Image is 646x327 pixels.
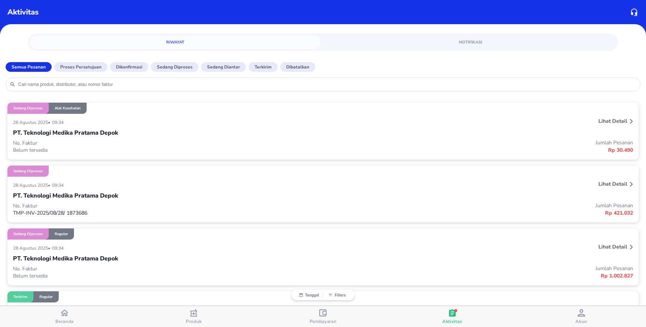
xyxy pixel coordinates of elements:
span: Produk [186,318,202,324]
input: Cari nama produk, distributor, atau nomor faktur [17,81,636,87]
span: Pembayaran [310,318,337,324]
button: Dikonfirmasi [110,62,148,72]
button: Semua Pesanan [6,62,52,72]
button: Sedang diproses [151,62,198,72]
span: Notifikasi [330,39,611,46]
p: Dikonfirmasi [116,64,142,70]
span: Aktivitas [442,318,462,324]
a: Riwayat [30,36,321,49]
p: Jumlah Pesanan [323,265,633,272]
button: Akun [517,306,646,327]
span: Akun [575,318,587,324]
p: Reguler [55,231,68,237]
p: TMP-INV-2025/08/28/ 1873686 [13,209,323,217]
p: Lihat detail [598,180,627,187]
p: Rp 30.490 [323,146,633,154]
p: 28 Agustus 2025 • [13,245,52,251]
div: simple tabs [28,33,618,49]
button: Sedang diantar [201,62,246,72]
button: Dibatalkan [280,62,315,72]
p: Jumlah Pesanan [323,139,633,146]
p: Sedang diproses [13,169,43,174]
p: Belum tersedia [13,147,323,154]
button: Filters [323,293,351,297]
p: 28 Agustus 2025 • [13,119,52,125]
p: Lihat detail [598,243,627,250]
p: 09:34 [52,119,65,125]
button: Produk [129,306,259,327]
p: Rp 421.032 [323,209,633,217]
p: No. Faktur [13,140,323,147]
button: Aktivitas [388,306,517,327]
p: Dibatalkan [286,64,309,70]
a: Notifikasi [325,36,616,49]
p: Aktivitas [7,7,39,18]
p: Lihat detail [598,118,627,125]
p: Belum tersedia [13,272,323,279]
p: Sedang diproses [13,106,43,111]
p: Rp 1.002.827 [323,272,633,280]
p: PT. Teknologi Medika Pratama Depok [13,254,118,263]
button: Tanggal [295,293,323,297]
span: Riwayat [35,39,316,46]
button: Pembayaran [258,306,388,327]
p: PT. Teknologi Medika Pratama Depok [13,191,118,200]
p: Sedang diproses [13,231,43,237]
p: Terkirim [255,64,272,70]
p: Semua Pesanan [12,64,46,70]
p: Proses Persetujuan [60,64,101,70]
p: No. Faktur [13,265,323,272]
p: Sedang diproses [157,64,193,70]
p: 09:34 [52,182,65,188]
p: No. Faktur [13,202,323,209]
p: Sedang diantar [207,64,240,70]
button: Proses Persetujuan [54,62,107,72]
span: Beranda [55,318,74,324]
p: 09:34 [52,245,65,251]
p: Alat Kesehatan [55,106,81,111]
p: 28 Agustus 2025 • [13,182,52,188]
button: Terkirim [249,62,278,72]
p: Jumlah Pesanan [323,202,633,209]
p: PT. Teknologi Medika Pratama Depok [13,128,118,137]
